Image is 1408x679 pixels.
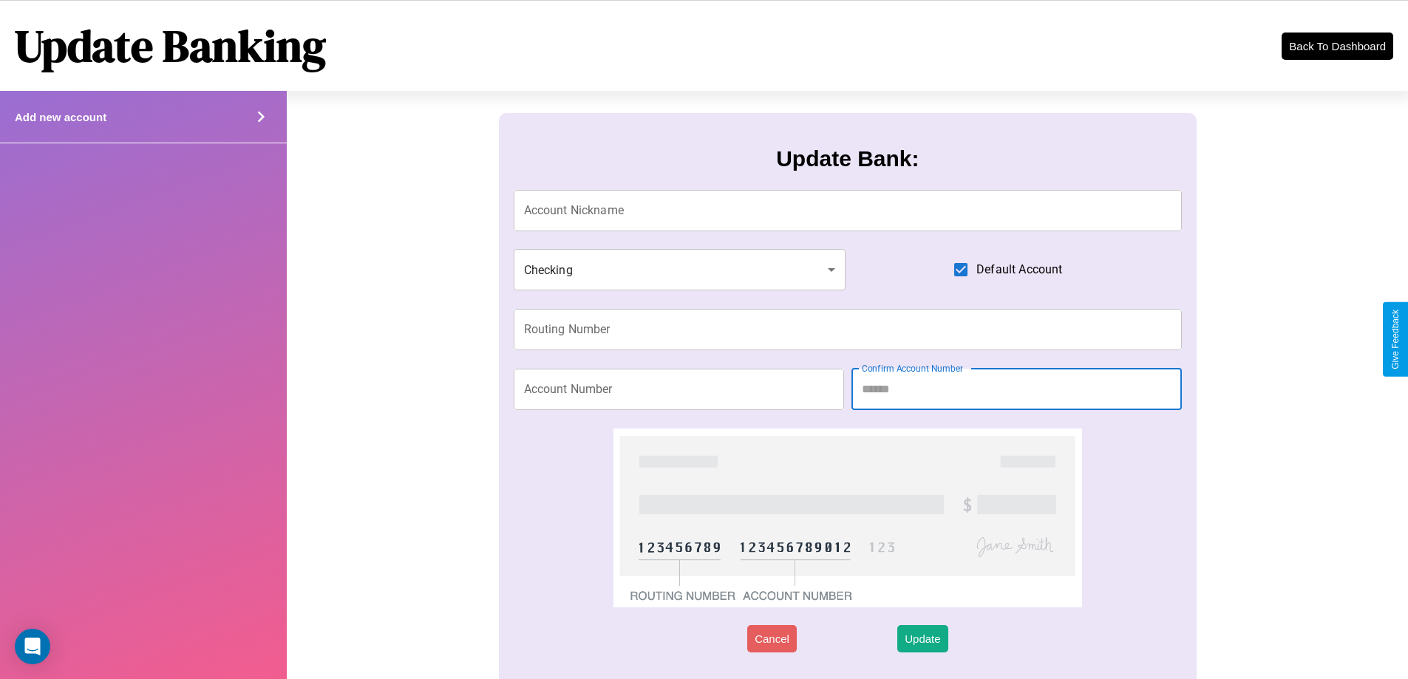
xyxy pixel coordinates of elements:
[976,261,1062,279] span: Default Account
[15,111,106,123] h4: Add new account
[862,362,963,375] label: Confirm Account Number
[15,629,50,664] div: Open Intercom Messenger
[776,146,919,171] h3: Update Bank:
[747,625,797,652] button: Cancel
[613,429,1081,607] img: check
[1282,33,1393,60] button: Back To Dashboard
[1390,310,1401,369] div: Give Feedback
[897,625,948,652] button: Update
[15,16,326,76] h1: Update Banking
[514,249,846,290] div: Checking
